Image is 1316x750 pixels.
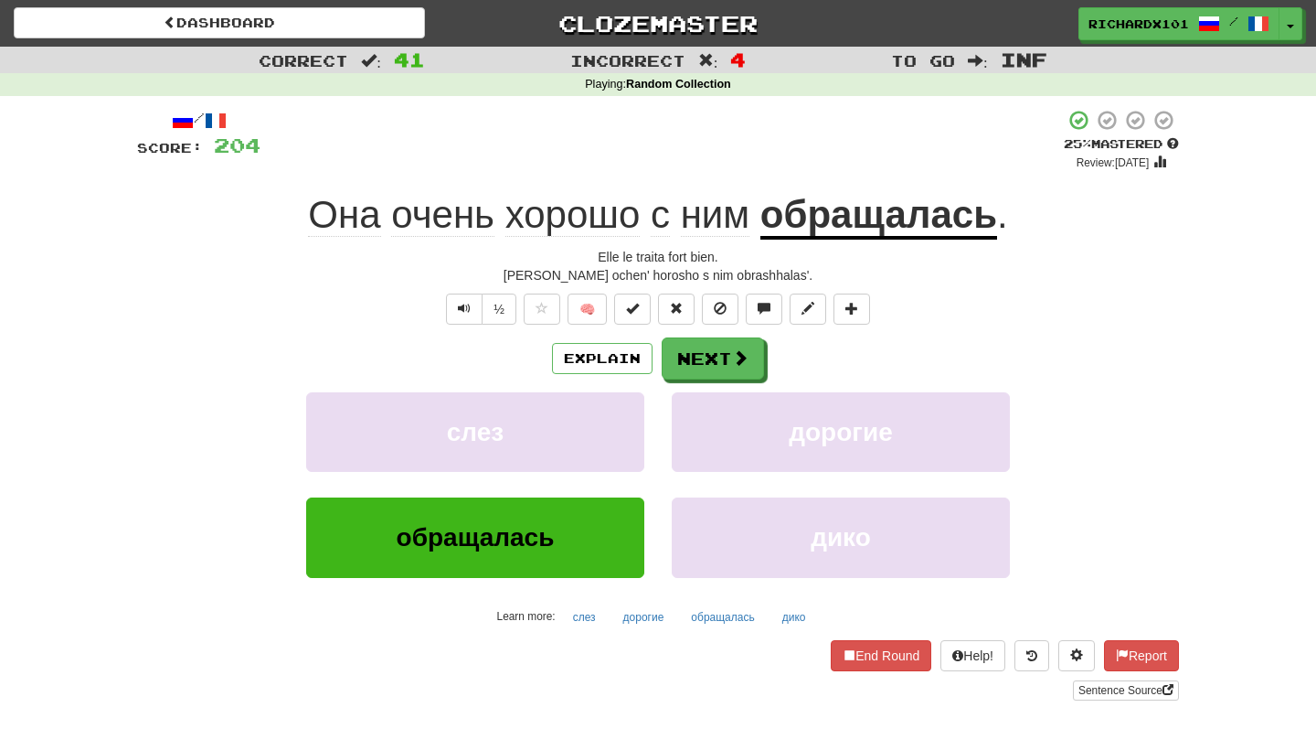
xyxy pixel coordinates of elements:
span: . [997,193,1008,236]
button: Report [1104,640,1179,671]
button: слез [563,604,606,631]
button: слез [306,392,644,472]
button: Set this sentence to 100% Mastered (alt+m) [614,294,651,325]
button: Round history (alt+y) [1014,640,1049,671]
button: Add to collection (alt+a) [833,294,870,325]
button: ½ [482,294,516,325]
button: 🧠 [568,294,607,325]
span: ним [681,193,750,237]
div: Mastered [1064,136,1179,153]
div: Text-to-speech controls [442,294,516,325]
span: 4 [730,48,746,70]
button: Discuss sentence (alt+u) [746,294,782,325]
span: 204 [214,134,260,156]
button: Next [662,337,764,380]
button: Reset to 0% Mastered (alt+r) [658,294,695,325]
button: дико [772,604,816,631]
button: дико [672,498,1010,577]
button: Play sentence audio (ctl+space) [446,294,483,325]
span: очень [391,193,494,237]
span: хорошо [505,193,641,237]
button: дорогие [672,392,1010,472]
span: Inf [1001,48,1047,70]
span: 25 % [1064,136,1091,151]
a: RichardX101 / [1078,7,1279,40]
u: обращалась [760,193,997,240]
span: : [698,53,718,69]
span: / [1229,15,1238,27]
span: : [361,53,381,69]
span: дорогие [789,418,893,446]
span: To go [891,51,955,70]
button: Edit sentence (alt+d) [790,294,826,325]
button: дорогие [613,604,674,631]
span: : [968,53,988,69]
span: RichardX101 [1088,16,1189,32]
button: Ignore sentence (alt+i) [702,294,738,325]
span: с [651,193,670,237]
a: Dashboard [14,7,425,38]
span: слез [447,418,504,446]
small: Learn more: [497,610,556,623]
a: Clozemaster [452,7,864,39]
span: Incorrect [570,51,685,70]
button: Favorite sentence (alt+f) [524,294,560,325]
div: / [137,109,260,132]
button: Help! [940,640,1005,671]
small: Review: [DATE] [1077,156,1150,169]
strong: Random Collection [626,78,731,91]
span: Она [308,193,380,237]
span: Correct [259,51,348,70]
button: обращалась [681,604,764,631]
button: обращалась [306,498,644,577]
div: Elle le traita fort bien. [137,248,1179,266]
button: Explain [552,343,653,374]
span: 41 [394,48,425,70]
span: обращалась [397,523,555,552]
button: End Round [831,640,931,671]
a: Sentence Source [1073,680,1179,701]
span: Score: [137,140,203,155]
span: дико [811,523,871,552]
div: [PERSON_NAME] ochen' horosho s nim obrashhalas'. [137,266,1179,284]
